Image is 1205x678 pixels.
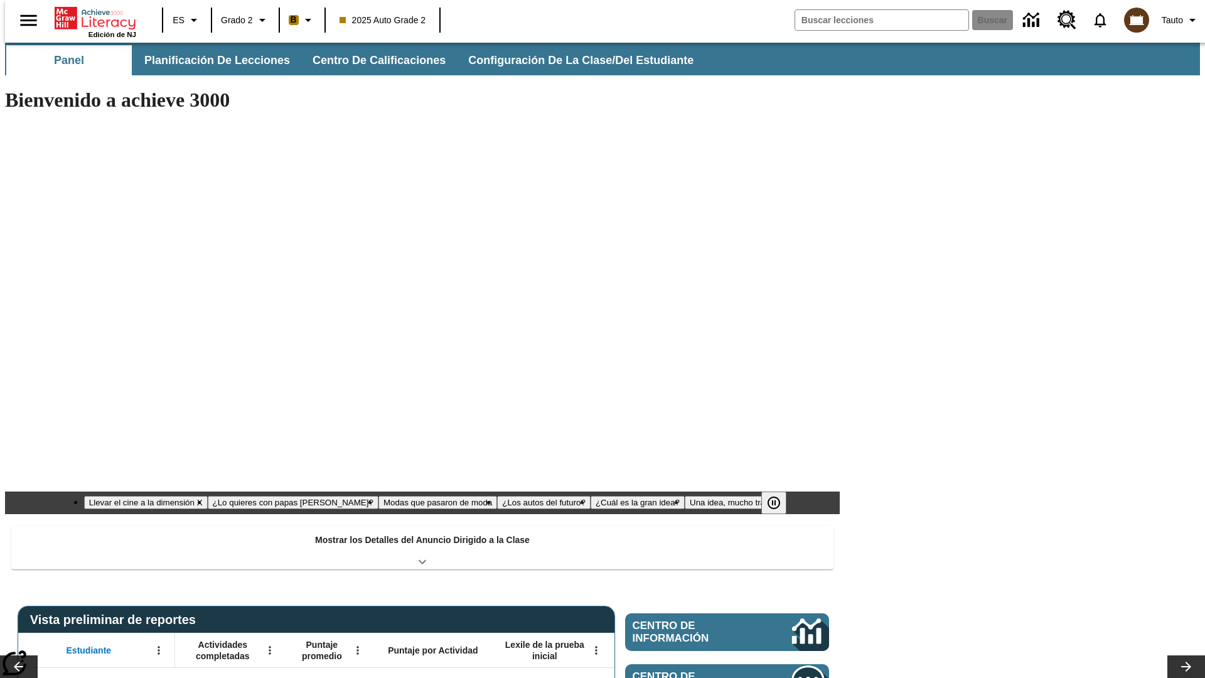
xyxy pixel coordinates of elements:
[181,639,264,662] span: Actividades completadas
[284,9,321,31] button: Boost El color de la clase es anaranjado claro. Cambiar el color de la clase.
[67,645,112,656] span: Estudiante
[761,492,786,514] button: Pausar
[591,496,685,509] button: Diapositiva 5 ¿Cuál es la gran idea?
[208,496,378,509] button: Diapositiva 2 ¿Lo quieres con papas fritas?
[84,496,208,509] button: Diapositiva 1 Llevar el cine a la dimensión X
[6,45,132,75] button: Panel
[88,31,136,38] span: Edición de NJ
[1157,9,1205,31] button: Perfil/Configuración
[1084,4,1117,36] a: Notificaciones
[1015,3,1050,38] a: Centro de información
[134,45,300,75] button: Planificación de lecciones
[216,9,275,31] button: Grado: Grado 2, Elige un grado
[497,496,591,509] button: Diapositiva 4 ¿Los autos del futuro?
[260,641,279,660] button: Abrir menú
[30,613,202,627] span: Vista preliminar de reportes
[1050,3,1084,37] a: Centro de recursos, Se abrirá en una pestaña nueva.
[315,534,530,547] p: Mostrar los Detalles del Anuncio Dirigido a la Clase
[388,645,478,656] span: Puntaje por Actividad
[5,43,1200,75] div: Subbarra de navegación
[1124,8,1149,33] img: avatar image
[303,45,456,75] button: Centro de calificaciones
[5,45,705,75] div: Subbarra de navegación
[340,14,426,27] span: 2025 Auto Grade 2
[55,6,136,31] a: Portada
[173,14,185,27] span: ES
[1162,14,1183,27] span: Tauto
[149,641,168,660] button: Abrir menú
[11,526,833,569] div: Mostrar los Detalles del Anuncio Dirigido a la Clase
[55,4,136,38] div: Portada
[499,639,591,662] span: Lexile de la prueba inicial
[1117,4,1157,36] button: Escoja un nuevo avatar
[10,2,47,39] button: Abrir el menú lateral
[761,492,799,514] div: Pausar
[221,14,253,27] span: Grado 2
[292,639,352,662] span: Puntaje promedio
[167,9,207,31] button: Lenguaje: ES, Selecciona un idioma
[291,12,297,28] span: B
[685,496,786,509] button: Diapositiva 6 Una idea, mucho trabajo
[5,89,840,112] h1: Bienvenido a achieve 3000
[458,45,704,75] button: Configuración de la clase/del estudiante
[795,10,968,30] input: Buscar campo
[625,613,829,651] a: Centro de información
[633,620,750,645] span: Centro de información
[378,496,497,509] button: Diapositiva 3 Modas que pasaron de moda
[348,641,367,660] button: Abrir menú
[1167,655,1205,678] button: Carrusel de lecciones, seguir
[587,641,606,660] button: Abrir menú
